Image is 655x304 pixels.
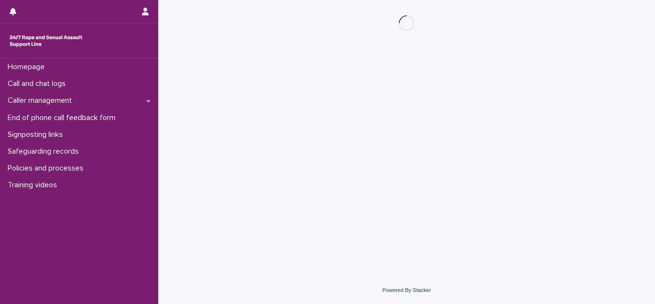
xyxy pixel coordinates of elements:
[4,130,70,139] p: Signposting links
[4,96,80,105] p: Caller management
[4,113,123,122] p: End of phone call feedback form
[4,164,91,173] p: Policies and processes
[8,31,84,50] img: rhQMoQhaT3yELyF149Cw
[4,79,73,88] p: Call and chat logs
[4,147,86,156] p: Safeguarding records
[382,287,431,293] a: Powered By Stacker
[4,181,65,190] p: Training videos
[4,62,52,72] p: Homepage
